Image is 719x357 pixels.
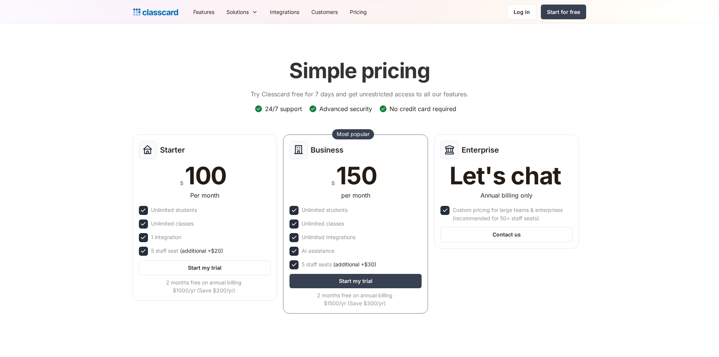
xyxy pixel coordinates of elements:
h1: Simple pricing [289,58,430,83]
p: Try Classcard free for 7 days and get unrestricted access to all our features. [251,90,468,99]
div: Unlimited classes [302,219,344,228]
a: Integrations [264,3,305,20]
a: Log in [507,4,536,20]
div: Solutions [220,3,264,20]
div: 2 months free on annual billing $1000/yr (Save $200/yr) [139,278,269,294]
div: 150 [336,164,377,188]
div: Solutions [226,8,249,16]
div: Unlimited students [302,206,348,214]
div: 100 [185,164,226,188]
div: Start for free [547,8,580,16]
a: Customers [305,3,344,20]
span: (additional +$30) [333,260,376,269]
a: Pricing [344,3,373,20]
span: (additional +$20) [180,247,223,255]
a: Features [187,3,220,20]
div: Most popular [337,130,370,138]
a: Start for free [541,5,586,19]
div: Let's chat [450,164,561,188]
div: Unlimited Integrations [302,233,356,241]
h2: Starter [160,145,185,155]
div: 2 months free on annual billing $1500/yr (Save $300/yr) [289,291,420,307]
a: Start my trial [139,260,271,275]
div: No credit card required [390,105,456,113]
div: $ [180,178,183,188]
div: 1 integration [151,233,181,241]
div: Custom pricing for large teams & enterprises (recommended for 50+ staff seats) [453,206,571,223]
a: Contact us [440,227,573,242]
div: per month [341,191,370,200]
a: Start my trial [289,274,422,288]
div: Unlimited classes [151,219,194,228]
div: 5 staff seat [151,247,223,255]
div: Annual billing only [480,191,533,200]
div: Log in [514,8,530,16]
div: 24/7 support [265,105,302,113]
div: 5 staff seats [302,260,376,269]
div: Per month [190,191,219,200]
div: Unlimited students [151,206,197,214]
h2: Business [311,145,343,155]
a: home [133,7,178,17]
div: AI assistance [302,247,334,255]
div: Advanced security [319,105,372,113]
h2: Enterprise [462,145,499,155]
div: $ [331,178,335,188]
